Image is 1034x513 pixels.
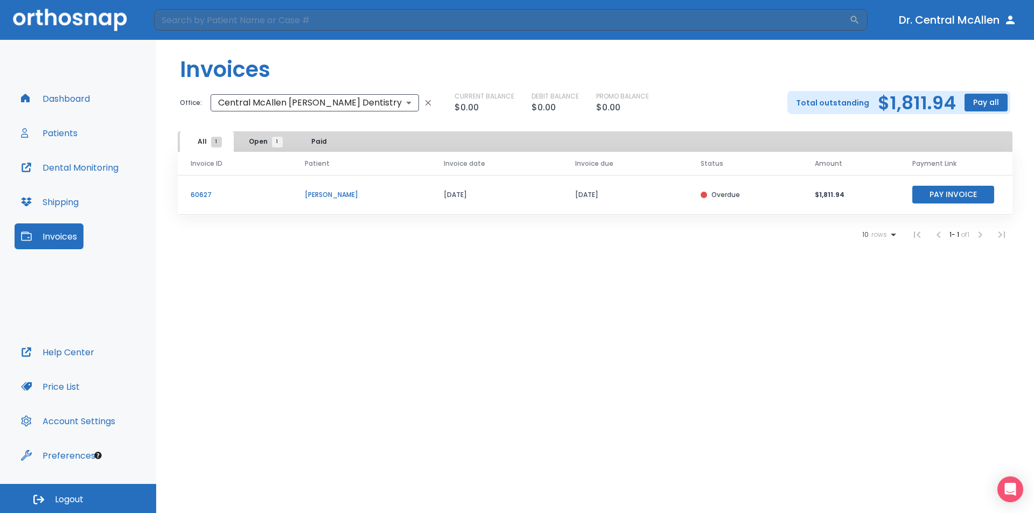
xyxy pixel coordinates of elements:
[444,159,485,168] span: Invoice date
[292,131,346,152] button: Paid
[15,223,83,249] button: Invoices
[455,101,479,114] p: $0.00
[997,476,1023,502] div: Open Intercom Messenger
[15,339,101,365] button: Help Center
[191,190,279,200] p: 60627
[532,101,556,114] p: $0.00
[815,190,886,200] p: $1,811.94
[180,131,348,152] div: tabs
[15,154,125,180] button: Dental Monitoring
[562,175,688,215] td: [DATE]
[198,137,216,146] span: All
[211,92,419,114] div: Central McAllen [PERSON_NAME] Dentistry
[180,98,202,108] p: Office:
[532,92,579,101] p: DEBIT BALANCE
[431,175,562,215] td: [DATE]
[154,9,849,31] input: Search by Patient Name or Case #
[796,96,869,109] p: Total outstanding
[949,230,961,239] span: 1 - 1
[596,92,649,101] p: PROMO BALANCE
[15,374,86,399] button: Price List
[15,442,102,468] button: Preferences
[575,159,613,168] span: Invoice due
[15,86,96,111] button: Dashboard
[15,189,85,215] button: Shipping
[272,137,283,147] span: 1
[93,451,103,460] div: Tooltip anchor
[15,120,84,146] button: Patients
[912,186,994,203] button: Pay Invoice
[55,494,83,505] span: Logout
[701,159,723,168] span: Status
[305,159,330,168] span: Patient
[305,190,418,200] p: [PERSON_NAME]
[878,95,956,111] h2: $1,811.94
[191,159,222,168] span: Invoice ID
[965,94,1008,111] button: Pay all
[211,137,222,147] span: 1
[815,159,842,168] span: Amount
[180,53,270,86] h1: Invoices
[862,231,869,238] span: 10
[13,9,127,31] img: Orthosnap
[869,231,887,238] span: rows
[961,230,969,239] span: of 1
[912,189,994,199] a: Pay Invoice
[912,159,956,168] span: Payment Link
[15,408,122,434] button: Account Settings
[895,10,1021,30] button: Dr. Central McAllen
[455,92,514,101] p: CURRENT BALANCE
[249,137,277,146] span: Open
[596,101,620,114] p: $0.00
[711,190,740,200] p: Overdue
